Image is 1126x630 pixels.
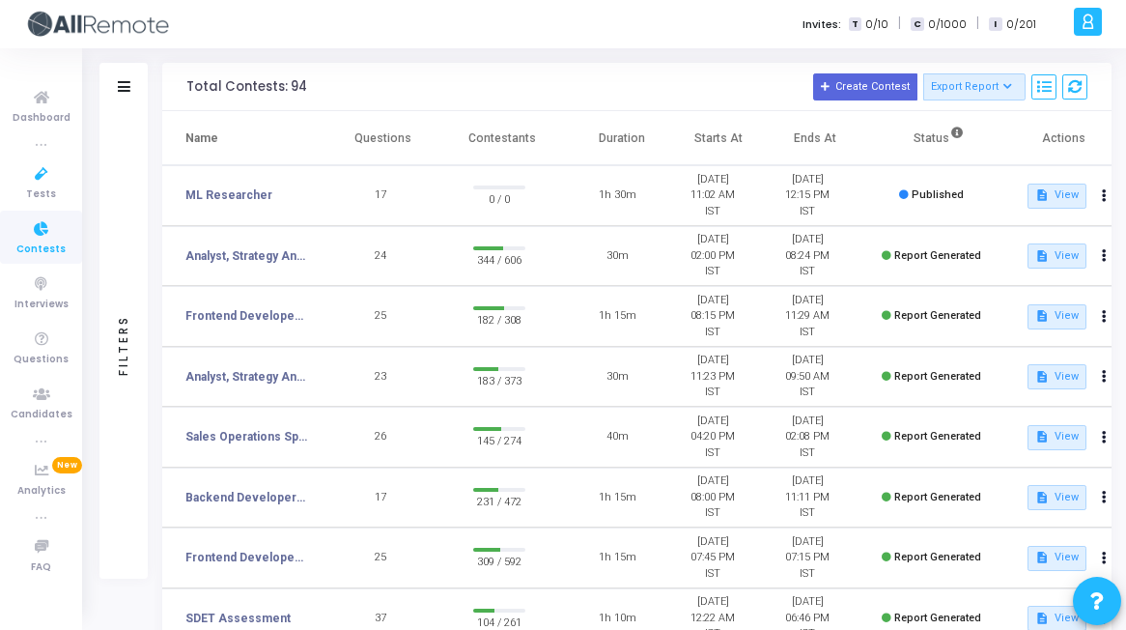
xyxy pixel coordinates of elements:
[894,430,981,443] span: Report Generated
[665,286,760,347] td: [DATE] 08:15 PM IST
[760,528,855,588] td: [DATE] 07:15 PM IST
[571,468,665,529] td: 1h 15m
[670,111,767,165] th: Starts At
[571,226,665,287] td: 30m
[431,111,575,165] th: Contestants
[571,528,665,588] td: 1h 15m
[14,352,69,368] span: Questions
[333,286,428,347] td: 25
[1035,551,1049,564] mat-icon: description
[1027,364,1086,389] button: View
[333,468,428,529] td: 17
[333,528,428,588] td: 25
[976,14,979,34] span: |
[894,491,981,503] span: Report Generated
[473,492,525,511] span: 231 / 472
[665,407,760,468] td: [DATE] 04:20 PM IST
[865,16,888,33] span: 0/10
[473,250,525,270] span: 344 / 606
[333,407,428,468] td: 26
[1035,249,1049,263] mat-icon: description
[185,186,272,204] a: ML Researcher
[1027,184,1086,209] button: View
[1027,304,1086,329] button: View
[898,14,901,34] span: |
[912,188,964,201] span: Published
[665,528,760,588] td: [DATE] 07:45 PM IST
[473,371,525,390] span: 183 / 373
[185,247,307,265] a: Analyst, Strategy And Operational Excellence
[571,407,665,468] td: 40m
[862,111,1015,165] th: Status
[894,551,981,563] span: Report Generated
[115,239,132,451] div: Filters
[894,309,981,322] span: Report Generated
[1035,491,1049,504] mat-icon: description
[1015,111,1112,165] th: Actions
[767,111,863,165] th: Ends At
[849,17,861,32] span: T
[665,468,760,529] td: [DATE] 08:00 PM IST
[185,428,307,445] a: Sales Operations Specialist
[186,79,307,95] div: Total Contests: 94
[1035,370,1049,384] mat-icon: description
[813,73,917,100] button: Create Contest
[571,286,665,347] td: 1h 15m
[760,347,855,408] td: [DATE] 09:50 AM IST
[333,226,428,287] td: 24
[16,242,66,258] span: Contests
[1035,430,1049,444] mat-icon: description
[894,612,981,624] span: Report Generated
[760,407,855,468] td: [DATE] 02:08 PM IST
[665,347,760,408] td: [DATE] 11:23 PM IST
[14,297,69,313] span: Interviews
[333,347,428,408] td: 23
[571,165,665,226] td: 1h 30m
[185,307,307,325] a: Frontend Developer Assessment
[928,16,967,33] span: 0/1000
[1027,485,1086,510] button: View
[665,165,760,226] td: [DATE] 11:02 AM IST
[1027,546,1086,571] button: View
[162,111,334,165] th: Name
[760,468,855,529] td: [DATE] 11:11 PM IST
[1027,243,1086,269] button: View
[52,457,82,473] span: New
[894,249,981,262] span: Report Generated
[24,5,169,43] img: logo
[333,165,428,226] td: 17
[760,165,855,226] td: [DATE] 12:15 PM IST
[575,111,671,165] th: Duration
[911,17,923,32] span: C
[760,226,855,287] td: [DATE] 08:24 PM IST
[1035,309,1049,323] mat-icon: description
[665,226,760,287] td: [DATE] 02:00 PM IST
[31,559,51,576] span: FAQ
[26,186,56,203] span: Tests
[13,110,70,127] span: Dashboard
[185,549,307,566] a: Frontend Developer Assessment
[185,489,307,506] a: Backend Developer - Skuad
[473,431,525,450] span: 145 / 274
[185,610,291,627] a: SDET Assessment
[894,370,981,383] span: Report Generated
[17,483,66,500] span: Analytics
[760,286,855,347] td: [DATE] 11:29 AM IST
[1006,16,1036,33] span: 0/201
[989,17,1001,32] span: I
[571,347,665,408] td: 30m
[473,552,525,571] span: 309 / 592
[473,189,525,209] span: 0 / 0
[1035,188,1049,202] mat-icon: description
[185,368,307,386] a: Analyst, Strategy And Operational Excellence
[923,73,1027,100] button: Export Report
[334,111,431,165] th: Questions
[11,407,72,423] span: Candidates
[1035,612,1049,625] mat-icon: description
[1027,425,1086,450] button: View
[473,310,525,329] span: 182 / 308
[802,16,841,33] label: Invites:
